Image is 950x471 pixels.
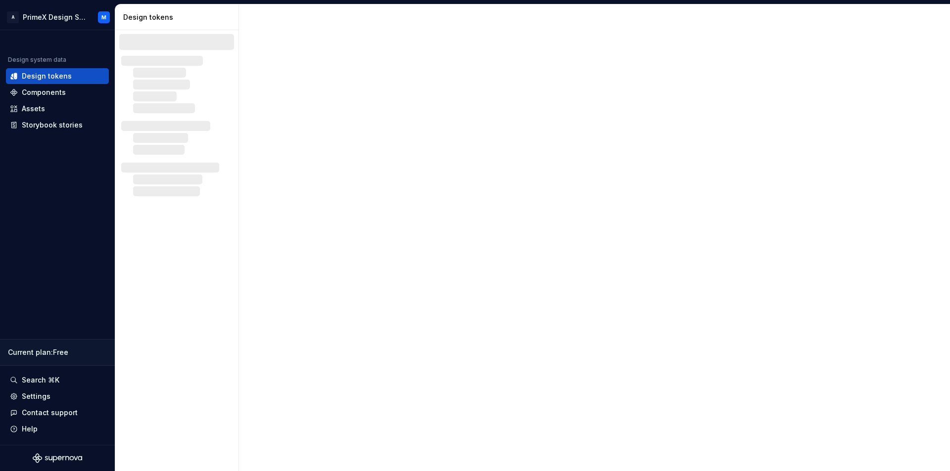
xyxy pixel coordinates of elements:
[6,421,109,437] button: Help
[6,117,109,133] a: Storybook stories
[6,85,109,100] a: Components
[2,6,113,28] button: APrimeX Design SystemM
[22,87,66,97] div: Components
[101,13,106,21] div: M
[8,56,66,64] div: Design system data
[22,424,38,434] div: Help
[22,408,78,418] div: Contact support
[8,347,107,357] div: Current plan : Free
[123,12,235,22] div: Design tokens
[6,68,109,84] a: Design tokens
[22,104,45,114] div: Assets
[6,388,109,404] a: Settings
[22,71,72,81] div: Design tokens
[6,372,109,388] button: Search ⌘K
[22,120,83,130] div: Storybook stories
[7,11,19,23] div: A
[23,12,86,22] div: PrimeX Design System
[22,391,50,401] div: Settings
[22,375,59,385] div: Search ⌘K
[6,101,109,117] a: Assets
[6,405,109,421] button: Contact support
[33,453,82,463] svg: Supernova Logo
